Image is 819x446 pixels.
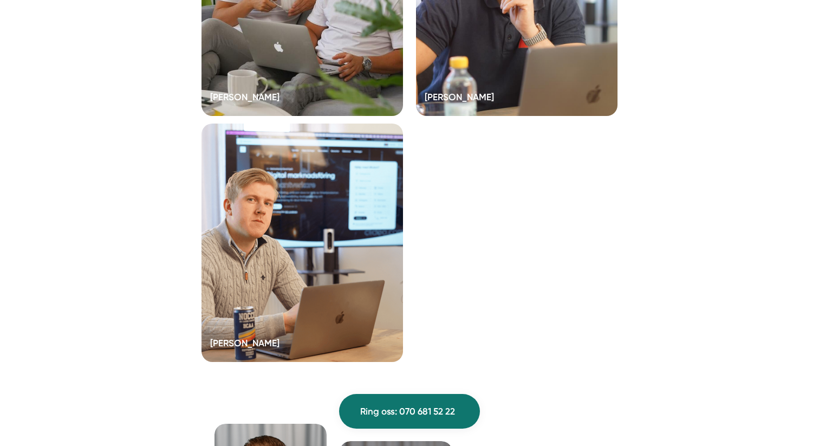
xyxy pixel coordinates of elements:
a: Ring oss: 070 681 52 22 [339,394,480,429]
h5: [PERSON_NAME] [210,336,279,353]
h5: [PERSON_NAME] [425,90,494,107]
h5: [PERSON_NAME] [210,90,279,107]
span: Ring oss: 070 681 52 22 [360,404,455,419]
a: [PERSON_NAME] [201,124,403,362]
